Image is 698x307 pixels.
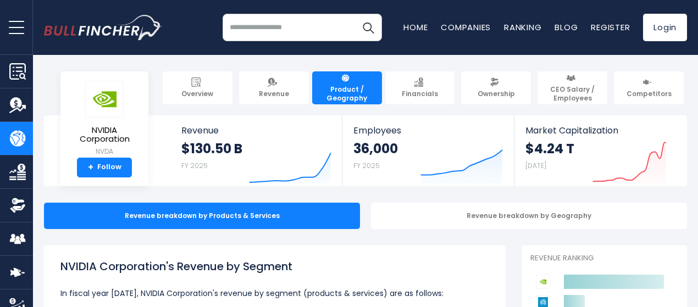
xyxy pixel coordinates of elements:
strong: + [88,163,93,172]
p: In fiscal year [DATE], NVIDIA Corporation's revenue by segment (products & services) are as follows: [60,287,489,300]
img: Ownership [9,197,26,214]
strong: $4.24 T [525,140,574,157]
small: FY 2025 [181,161,208,170]
span: Product / Geography [317,85,377,102]
a: Market Capitalization $4.24 T [DATE] [514,115,686,186]
img: NVIDIA Corporation competitors logo [536,275,550,289]
span: Ownership [478,90,515,98]
span: Competitors [627,90,672,98]
a: Revenue $130.50 B FY 2025 [170,115,342,186]
button: Search [354,14,382,41]
span: Revenue [259,90,289,98]
a: Revenue [239,71,309,104]
strong: 36,000 [353,140,398,157]
strong: $130.50 B [181,140,242,157]
span: Overview [181,90,213,98]
a: Register [591,21,630,33]
span: CEO Salary / Employees [542,85,602,102]
span: Market Capitalization [525,125,675,136]
a: Product / Geography [312,71,382,104]
h1: NVIDIA Corporation's Revenue by Segment [60,258,489,275]
div: Revenue breakdown by Geography [371,203,687,229]
span: NVIDIA Corporation [69,126,140,144]
img: bullfincher logo [44,15,162,40]
p: Revenue Ranking [530,254,679,263]
div: Revenue breakdown by Products & Services [44,203,360,229]
span: Revenue [181,125,331,136]
small: FY 2025 [353,161,380,170]
a: Login [643,14,687,41]
a: Ranking [504,21,541,33]
a: Employees 36,000 FY 2025 [342,115,513,186]
span: Financials [402,90,438,98]
a: Competitors [614,71,684,104]
small: NVDA [69,147,140,157]
a: Blog [555,21,578,33]
a: CEO Salary / Employees [538,71,607,104]
small: [DATE] [525,161,546,170]
a: Ownership [461,71,531,104]
a: Overview [163,71,232,104]
a: Home [403,21,428,33]
a: Financials [385,71,455,104]
a: NVIDIA Corporation NVDA [69,80,140,158]
a: +Follow [77,158,132,177]
a: Go to homepage [44,15,162,40]
span: Employees [353,125,502,136]
a: Companies [441,21,491,33]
